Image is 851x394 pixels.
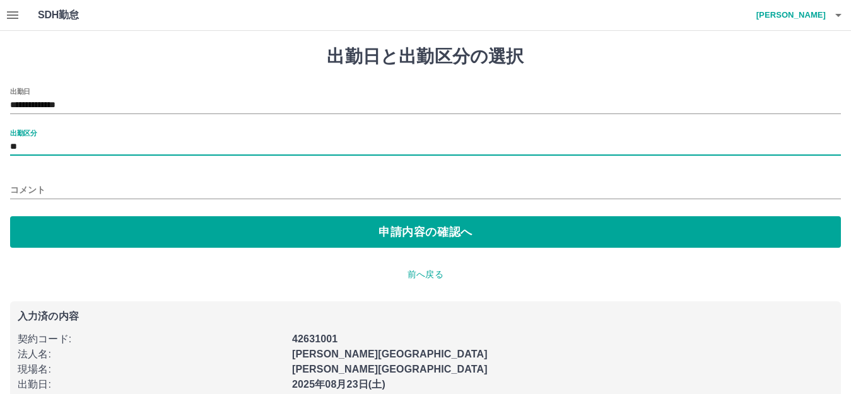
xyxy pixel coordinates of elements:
[10,128,37,137] label: 出勤区分
[18,377,285,392] p: 出勤日 :
[292,333,337,344] b: 42631001
[292,364,488,374] b: [PERSON_NAME][GEOGRAPHIC_DATA]
[10,216,841,248] button: 申請内容の確認へ
[18,311,833,322] p: 入力済の内容
[18,362,285,377] p: 現場名 :
[292,379,385,390] b: 2025年08月23日(土)
[10,46,841,67] h1: 出勤日と出勤区分の選択
[18,332,285,347] p: 契約コード :
[10,86,30,96] label: 出勤日
[18,347,285,362] p: 法人名 :
[292,349,488,359] b: [PERSON_NAME][GEOGRAPHIC_DATA]
[10,268,841,281] p: 前へ戻る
